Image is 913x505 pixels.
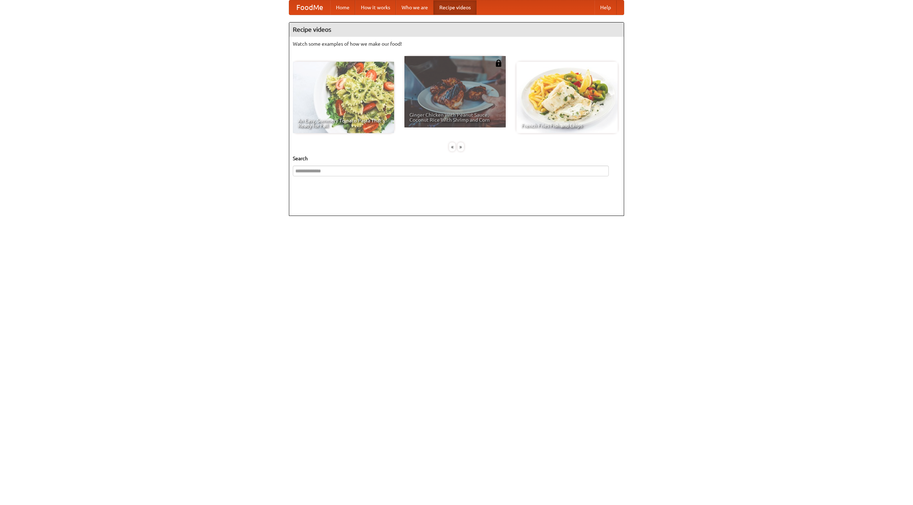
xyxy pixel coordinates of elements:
[293,40,620,47] p: Watch some examples of how we make our food!
[289,0,330,15] a: FoodMe
[521,123,613,128] span: French Fries Fish and Chips
[516,62,618,133] a: French Fries Fish and Chips
[293,62,394,133] a: An Easy, Summery Tomato Pasta That's Ready for Fall
[458,142,464,151] div: »
[298,118,389,128] span: An Easy, Summery Tomato Pasta That's Ready for Fall
[396,0,434,15] a: Who we are
[355,0,396,15] a: How it works
[449,142,455,151] div: «
[289,22,624,37] h4: Recipe videos
[434,0,476,15] a: Recipe videos
[495,60,502,67] img: 483408.png
[293,155,620,162] h5: Search
[595,0,617,15] a: Help
[330,0,355,15] a: Home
